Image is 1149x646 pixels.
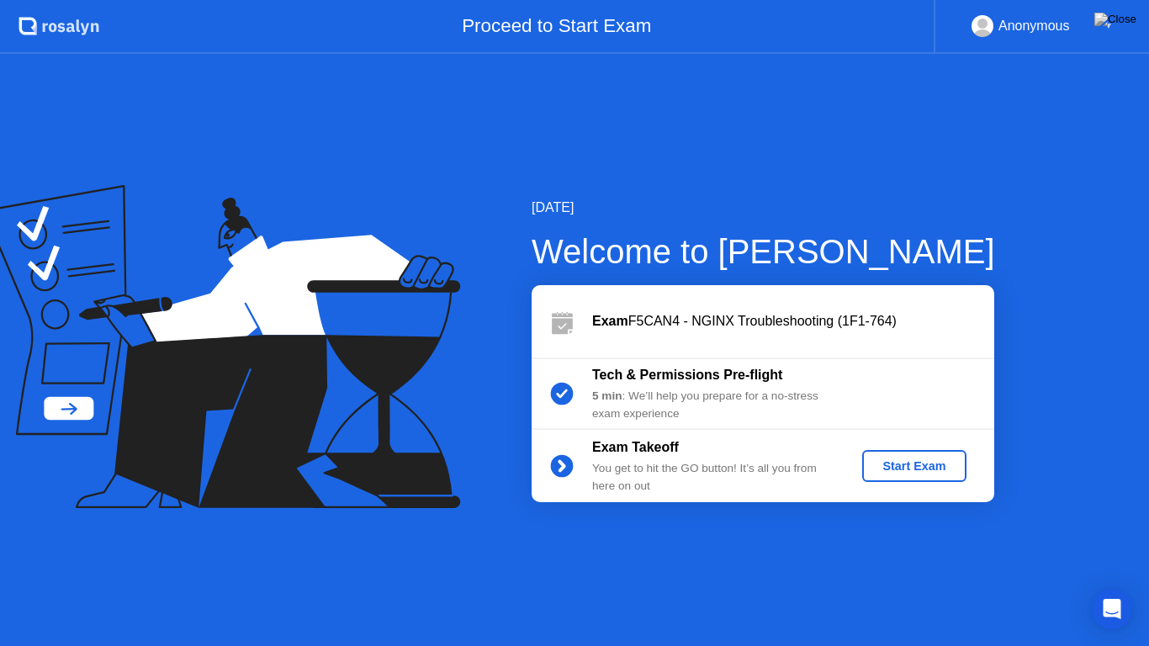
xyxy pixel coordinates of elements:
button: Start Exam [862,450,966,482]
b: Exam [592,314,628,328]
div: Start Exam [869,459,959,473]
div: Open Intercom Messenger [1092,589,1132,629]
div: [DATE] [532,198,995,218]
div: You get to hit the GO button! It’s all you from here on out [592,460,834,495]
div: Anonymous [998,15,1070,37]
img: Close [1094,13,1136,26]
div: : We’ll help you prepare for a no-stress exam experience [592,388,834,422]
div: F5CAN4 - NGINX Troubleshooting (1F1-764) [592,311,994,331]
b: Tech & Permissions Pre-flight [592,368,782,382]
b: Exam Takeoff [592,440,679,454]
b: 5 min [592,389,622,402]
div: Welcome to [PERSON_NAME] [532,226,995,277]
